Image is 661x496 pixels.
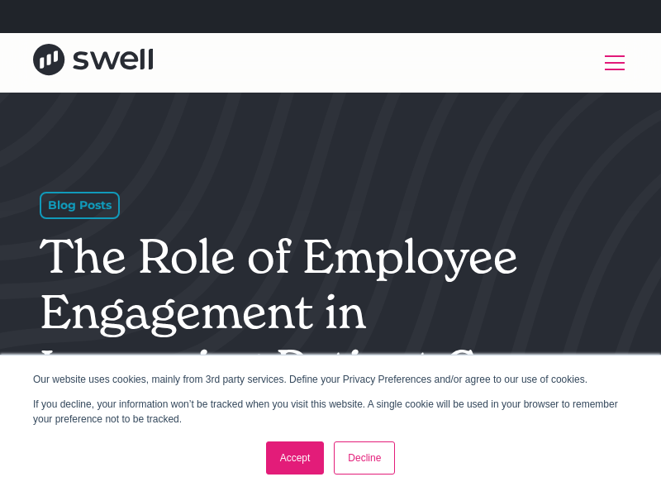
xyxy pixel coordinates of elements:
a: Accept [266,441,325,475]
div: Blog Posts [40,192,120,219]
a: home [33,44,153,81]
div: menu [595,43,628,83]
p: If you decline, your information won’t be tracked when you visit this website. A single cookie wi... [33,397,628,427]
a: Decline [334,441,395,475]
p: Our website uses cookies, mainly from 3rd party services. Define your Privacy Preferences and/or ... [33,372,628,387]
